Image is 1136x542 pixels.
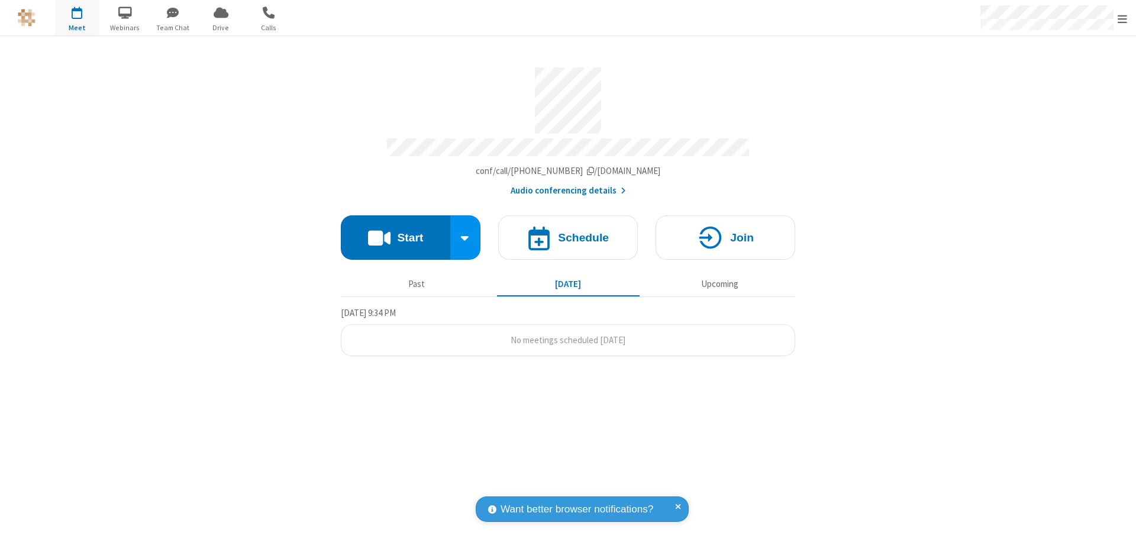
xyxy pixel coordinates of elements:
[341,307,396,318] span: [DATE] 9:34 PM
[151,22,195,33] span: Team Chat
[476,164,661,178] button: Copy my meeting room linkCopy my meeting room link
[450,215,481,260] div: Start conference options
[476,165,661,176] span: Copy my meeting room link
[648,273,791,295] button: Upcoming
[103,22,147,33] span: Webinars
[656,215,795,260] button: Join
[730,232,754,243] h4: Join
[558,232,609,243] h4: Schedule
[18,9,35,27] img: QA Selenium DO NOT DELETE OR CHANGE
[346,273,488,295] button: Past
[511,184,626,198] button: Audio conferencing details
[341,215,450,260] button: Start
[501,502,653,517] span: Want better browser notifications?
[511,334,625,346] span: No meetings scheduled [DATE]
[497,273,640,295] button: [DATE]
[247,22,291,33] span: Calls
[199,22,243,33] span: Drive
[341,59,795,198] section: Account details
[498,215,638,260] button: Schedule
[55,22,99,33] span: Meet
[341,306,795,357] section: Today's Meetings
[397,232,423,243] h4: Start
